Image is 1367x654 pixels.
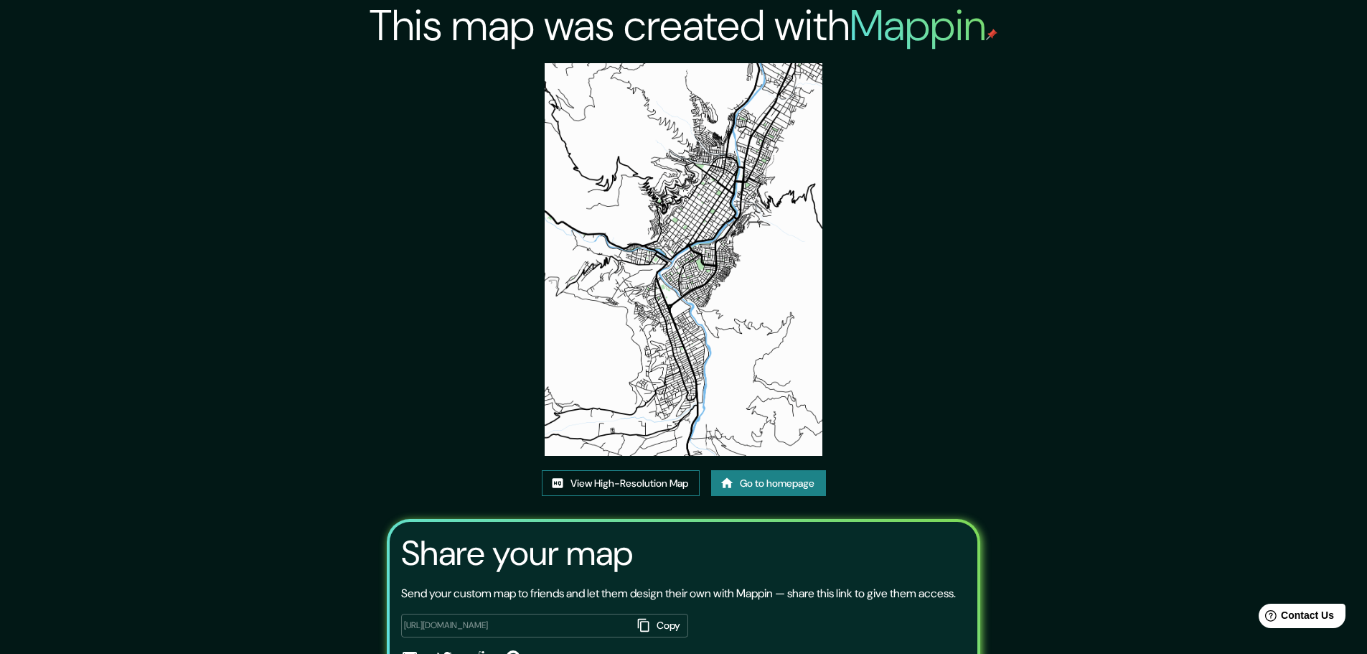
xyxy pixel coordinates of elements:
[711,470,826,497] a: Go to homepage
[1239,598,1351,638] iframe: Help widget launcher
[632,614,688,637] button: Copy
[401,585,956,602] p: Send your custom map to friends and let them design their own with Mappin — share this link to gi...
[401,533,633,574] h3: Share your map
[545,63,822,456] img: created-map
[986,29,997,40] img: mappin-pin
[542,470,700,497] a: View High-Resolution Map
